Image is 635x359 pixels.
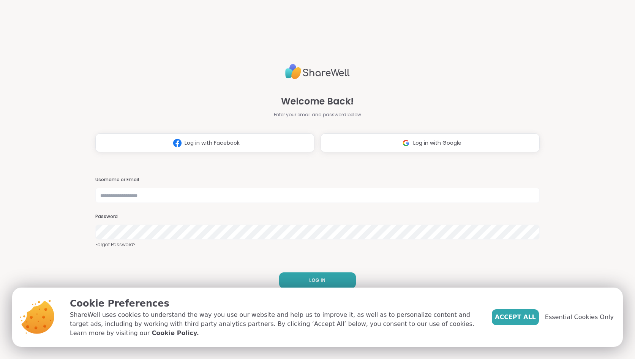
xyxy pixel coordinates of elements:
[285,61,350,82] img: ShareWell Logo
[170,136,185,150] img: ShareWell Logomark
[495,313,536,322] span: Accept All
[413,139,461,147] span: Log in with Google
[70,310,480,338] p: ShareWell uses cookies to understand the way you use our website and help us to improve it, as we...
[492,309,539,325] button: Accept All
[279,272,356,288] button: LOG IN
[95,177,540,183] h3: Username or Email
[70,297,480,310] p: Cookie Preferences
[152,329,199,338] a: Cookie Policy.
[185,139,240,147] span: Log in with Facebook
[274,111,361,118] span: Enter your email and password below
[95,133,314,152] button: Log in with Facebook
[281,95,354,108] span: Welcome Back!
[545,313,614,322] span: Essential Cookies Only
[321,133,540,152] button: Log in with Google
[95,214,540,220] h3: Password
[309,277,325,284] span: LOG IN
[95,241,540,248] a: Forgot Password?
[399,136,413,150] img: ShareWell Logomark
